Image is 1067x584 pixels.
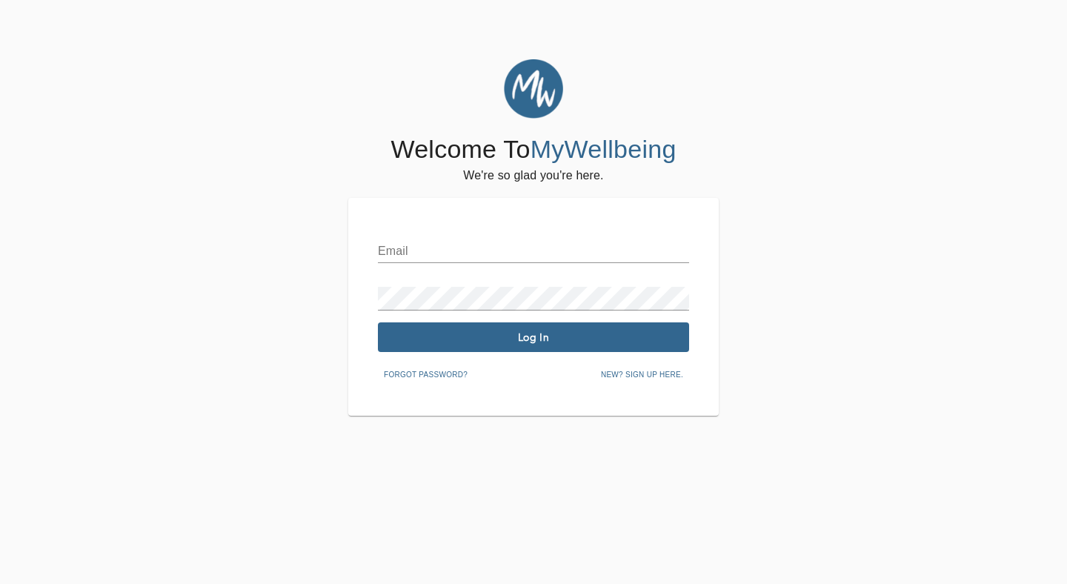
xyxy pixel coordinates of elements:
h4: Welcome To [390,134,676,165]
span: New? Sign up here. [601,368,683,382]
span: MyWellbeing [531,135,677,163]
img: MyWellbeing [504,59,563,119]
button: Forgot password? [378,364,473,386]
button: New? Sign up here. [595,364,689,386]
span: Forgot password? [384,368,468,382]
button: Log In [378,322,689,352]
h6: We're so glad you're here. [463,165,603,186]
span: Log In [384,331,683,345]
a: Forgot password? [378,368,473,379]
